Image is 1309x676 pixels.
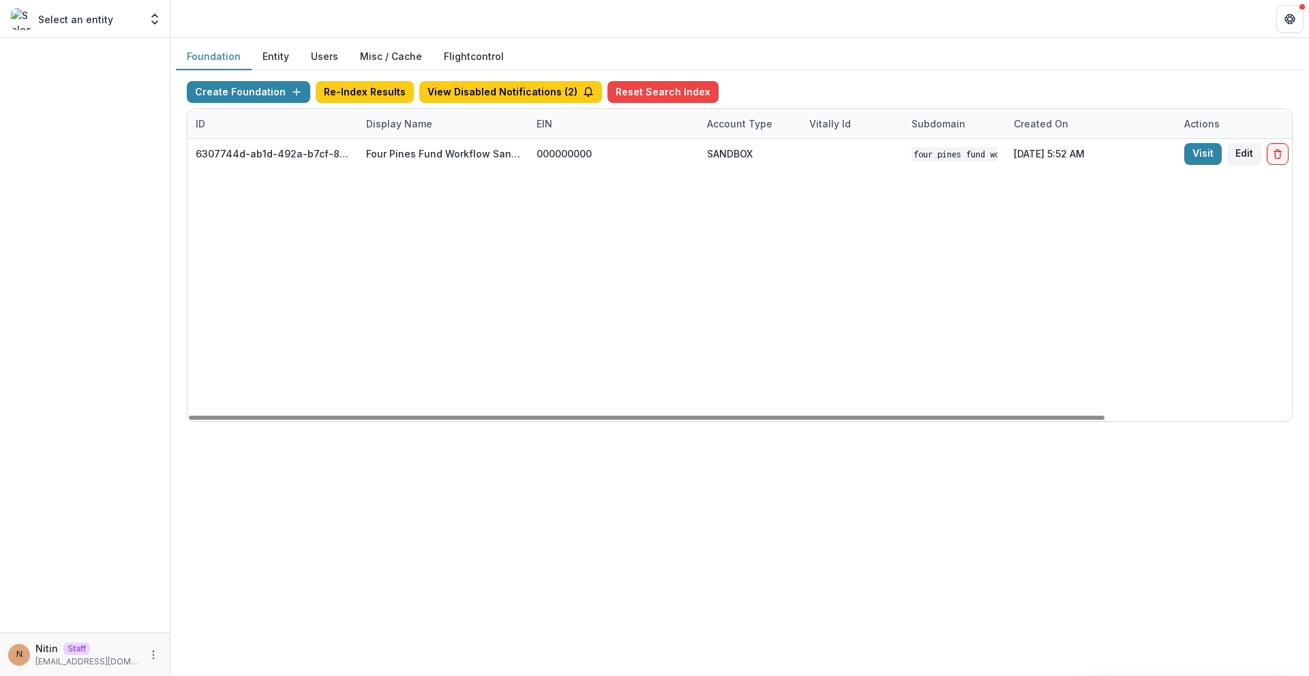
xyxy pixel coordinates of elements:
[1006,117,1077,131] div: Created on
[801,117,859,131] div: Vitally Id
[187,81,310,103] button: Create Foundation
[801,109,903,138] div: Vitally Id
[300,44,349,70] button: Users
[366,147,520,161] div: Four Pines Fund Workflow Sandbox
[1006,139,1176,168] div: [DATE] 5:52 AM
[444,49,504,63] a: Flightcontrol
[1227,143,1261,165] button: Edit
[528,117,560,131] div: EIN
[349,44,433,70] button: Misc / Cache
[358,109,528,138] div: Display Name
[63,643,90,655] p: Staff
[1184,143,1222,165] a: Visit
[1006,109,1176,138] div: Created on
[196,147,350,161] div: 6307744d-ab1d-492a-b7cf-8b923549dd23
[419,81,602,103] button: View Disabled Notifications (2)
[1176,117,1228,131] div: Actions
[607,81,719,103] button: Reset Search Index
[903,109,1006,138] div: Subdomain
[528,109,699,138] div: EIN
[38,12,113,27] p: Select an entity
[16,650,22,659] div: Nitin
[316,81,414,103] button: Re-Index Results
[187,109,358,138] div: ID
[707,147,753,161] div: SANDBOX
[35,656,140,668] p: [EMAIL_ADDRESS][DOMAIN_NAME]
[252,44,300,70] button: Entity
[1267,143,1289,165] button: Delete Foundation
[903,117,974,131] div: Subdomain
[358,117,440,131] div: Display Name
[537,147,592,161] div: 000000000
[35,641,58,656] p: Nitin
[699,109,801,138] div: Account Type
[1276,5,1304,33] button: Get Help
[145,5,164,33] button: Open entity switcher
[145,647,162,663] button: More
[187,117,213,131] div: ID
[176,44,252,70] button: Foundation
[912,147,1068,162] code: Four Pines Fund Workflow Sandbox
[699,117,781,131] div: Account Type
[11,8,33,30] img: Select an entity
